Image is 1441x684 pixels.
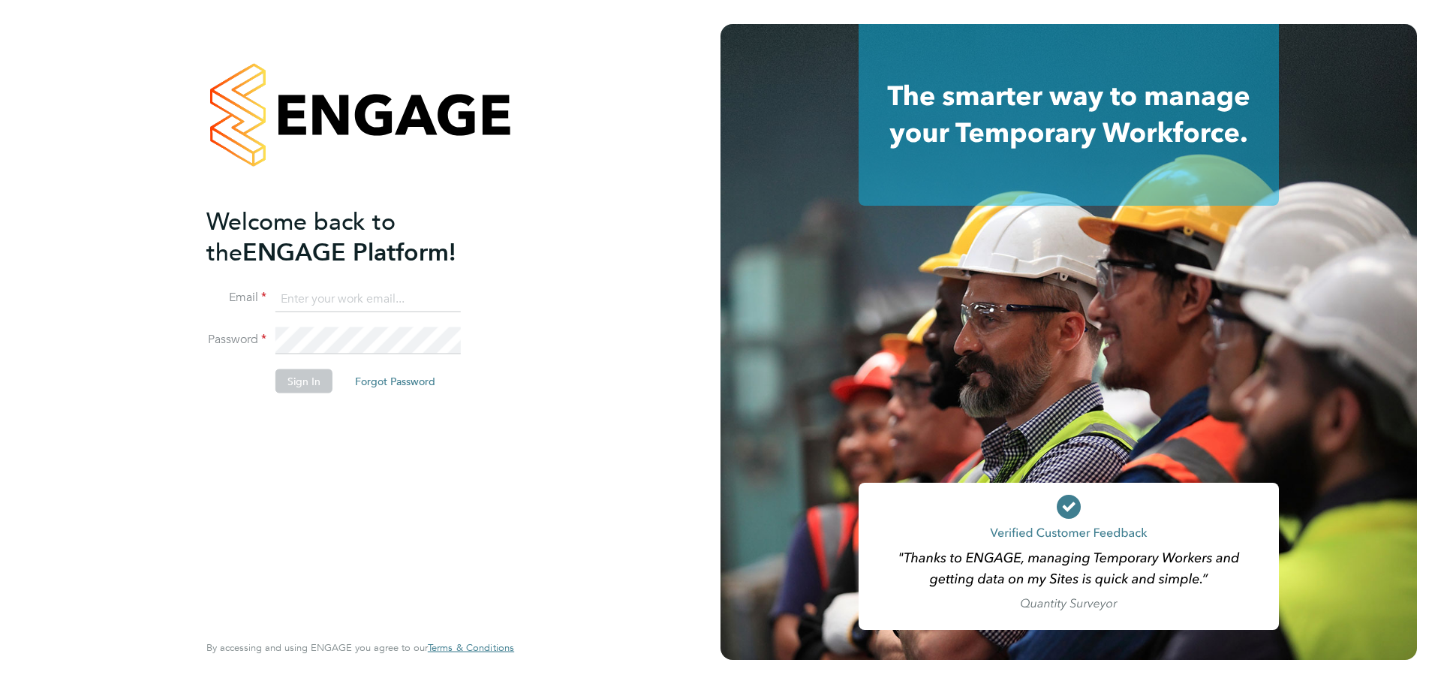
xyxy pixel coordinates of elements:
span: Welcome back to the [206,206,396,267]
h2: ENGAGE Platform! [206,206,499,267]
button: Sign In [275,369,332,393]
label: Password [206,332,266,348]
label: Email [206,290,266,306]
button: Forgot Password [343,369,447,393]
span: By accessing and using ENGAGE you agree to our [206,641,514,654]
input: Enter your work email... [275,285,461,312]
span: Terms & Conditions [428,641,514,654]
a: Terms & Conditions [428,642,514,654]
